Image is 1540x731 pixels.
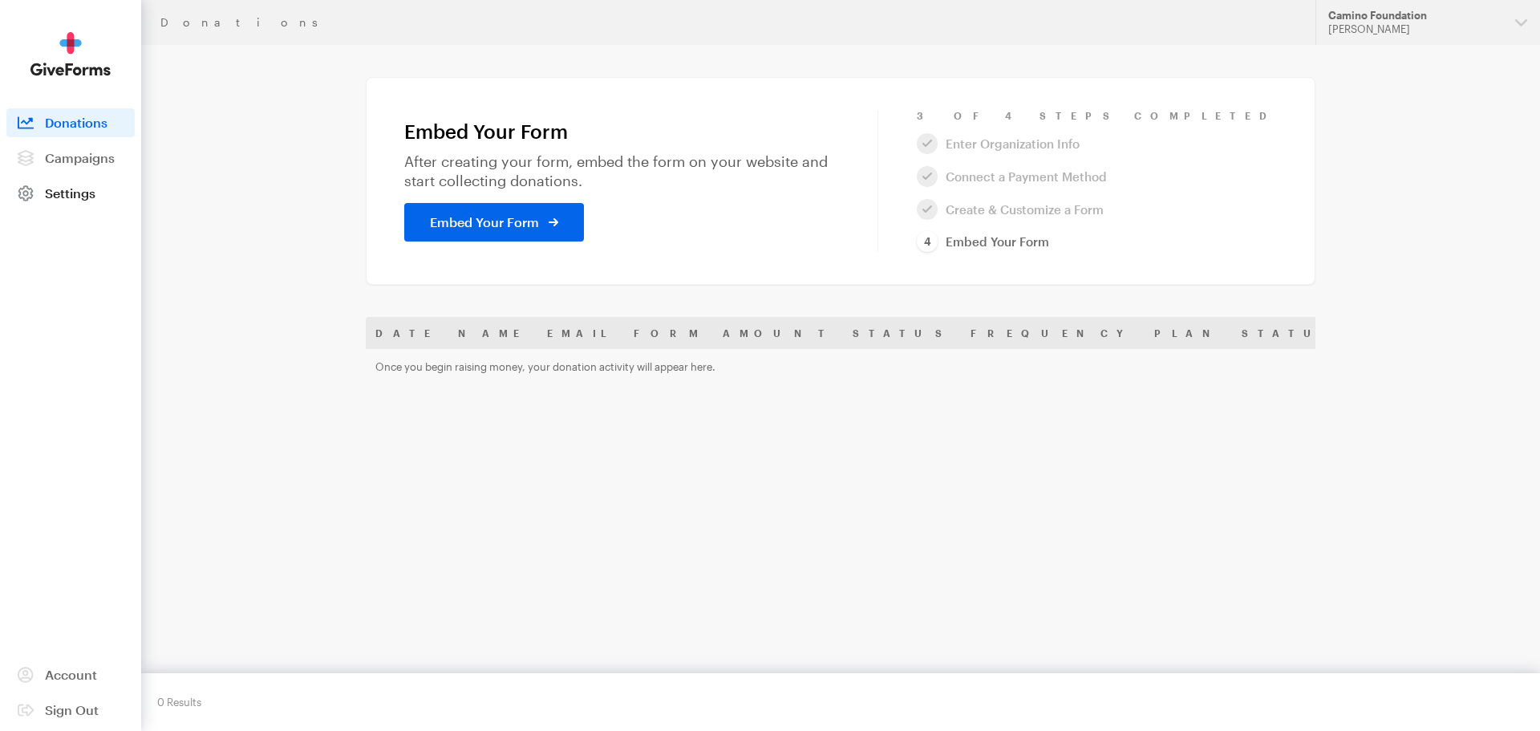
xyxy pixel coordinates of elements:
span: Donations [45,115,107,130]
th: Plan Status [1145,317,1350,349]
div: 3 of 4 Steps Completed [917,109,1277,122]
h1: Embed Your Form [404,120,839,143]
th: Form [624,317,713,349]
a: Embed Your Form [917,231,1049,253]
div: 0 Results [157,689,201,715]
a: Donations [6,108,135,137]
a: Embed Your Form [404,203,584,242]
th: Email [537,317,624,349]
span: Settings [45,185,95,201]
span: Embed Your Form [430,213,539,232]
span: Sign Out [45,702,99,717]
span: Campaigns [45,150,115,165]
p: After creating your form, embed the form on your website and start collecting donations. [404,152,839,189]
span: Account [45,667,97,682]
div: [PERSON_NAME] [1328,22,1502,36]
th: Frequency [961,317,1145,349]
th: Date [366,317,448,349]
img: GiveForms [30,32,111,76]
a: Account [6,660,135,689]
th: Amount [713,317,843,349]
th: Name [448,317,537,349]
th: Status [843,317,961,349]
a: Settings [6,179,135,208]
a: Sign Out [6,696,135,725]
div: Camino Foundation [1328,9,1502,22]
a: Campaigns [6,144,135,173]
